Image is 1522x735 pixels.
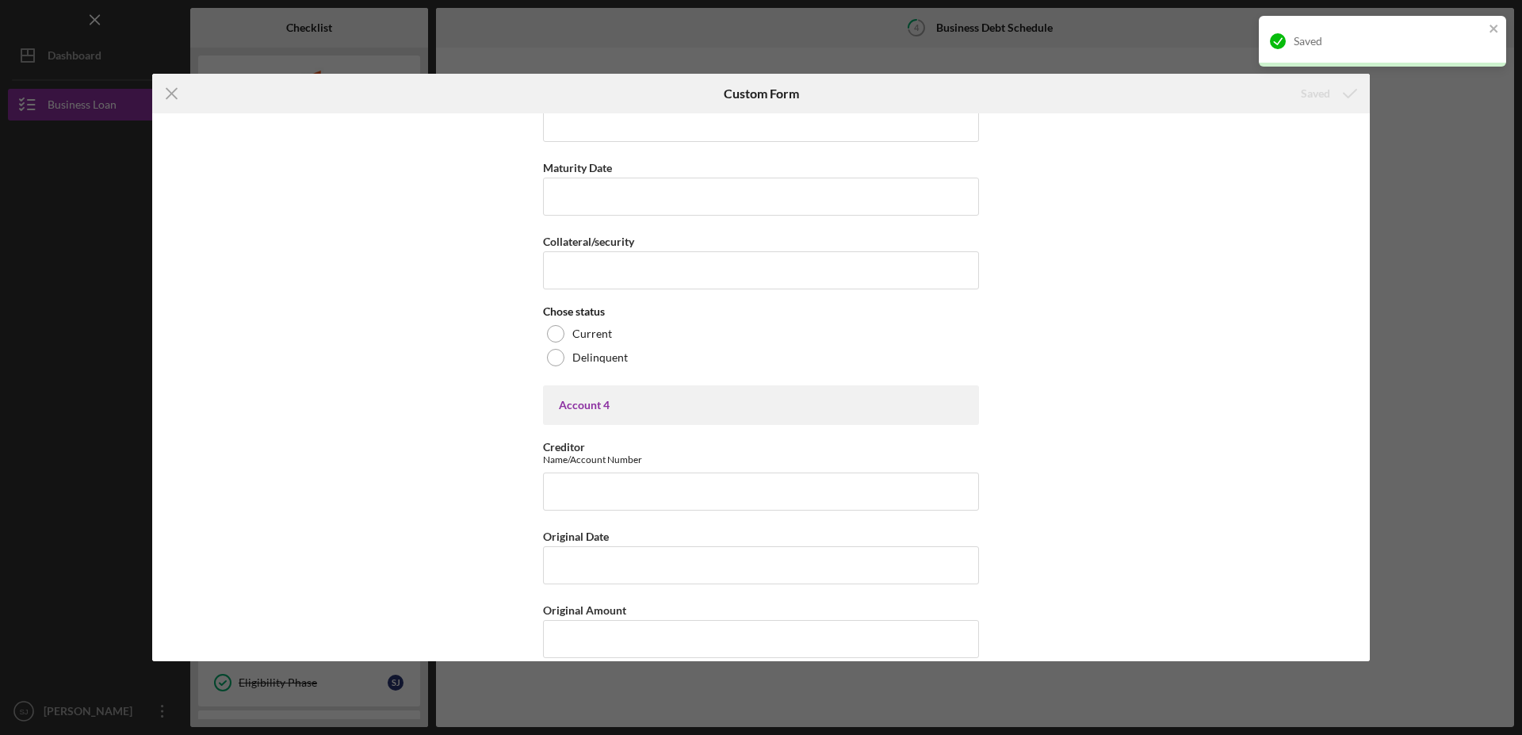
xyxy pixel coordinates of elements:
[543,440,585,454] label: Creditor
[543,305,979,318] div: Chose status
[1489,22,1500,37] button: close
[543,530,609,543] label: Original Date
[543,235,634,248] label: Collateral/security
[559,399,963,412] div: Account 4
[543,454,979,465] div: Name/Account Number
[543,161,612,174] label: Maturity Date
[572,327,612,340] label: Current
[1285,78,1370,109] button: Saved
[724,86,799,101] h6: Custom Form
[1294,35,1484,48] div: Saved
[572,351,628,364] label: Delinquent
[1301,78,1330,109] div: Saved
[543,603,626,617] label: Original Amount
